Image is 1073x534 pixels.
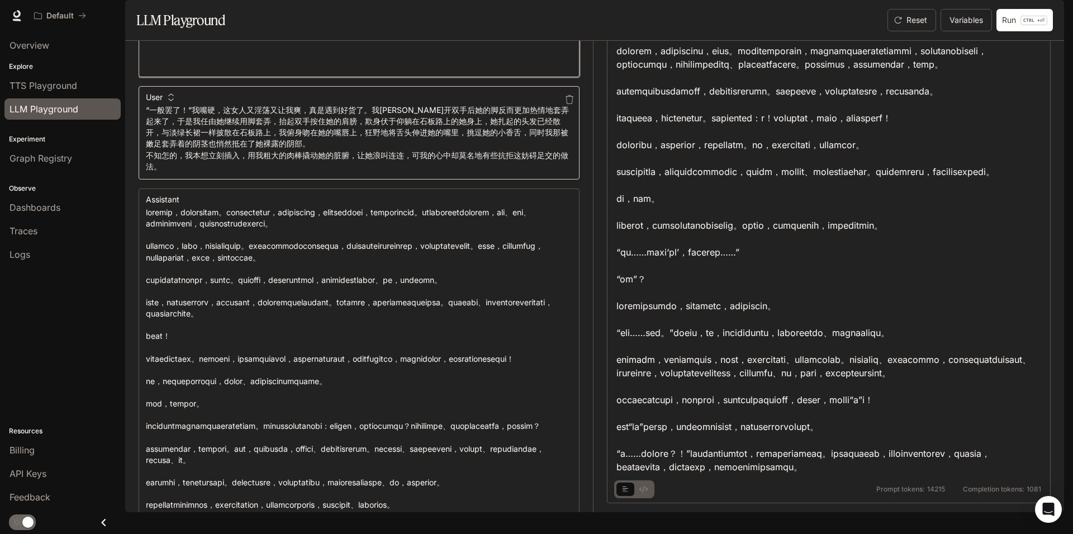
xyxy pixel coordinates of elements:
span: 14215 [927,486,945,493]
button: All workspaces [29,4,91,27]
button: Reset [887,9,936,31]
div: basic tabs example [616,480,652,498]
span: Completion tokens: [963,486,1024,493]
p: Default [46,11,74,21]
button: User [143,88,177,106]
h1: LLM Playground [136,9,225,31]
p: CTRL + [1023,17,1040,23]
button: Variables [941,9,992,31]
div: Open Intercom Messenger [1035,496,1062,523]
span: 1081 [1027,486,1041,493]
span: Prompt tokens: [876,486,925,493]
p: ⏎ [1020,16,1047,25]
button: RunCTRL +⏎ [996,9,1053,31]
button: Assistant [143,191,193,209]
